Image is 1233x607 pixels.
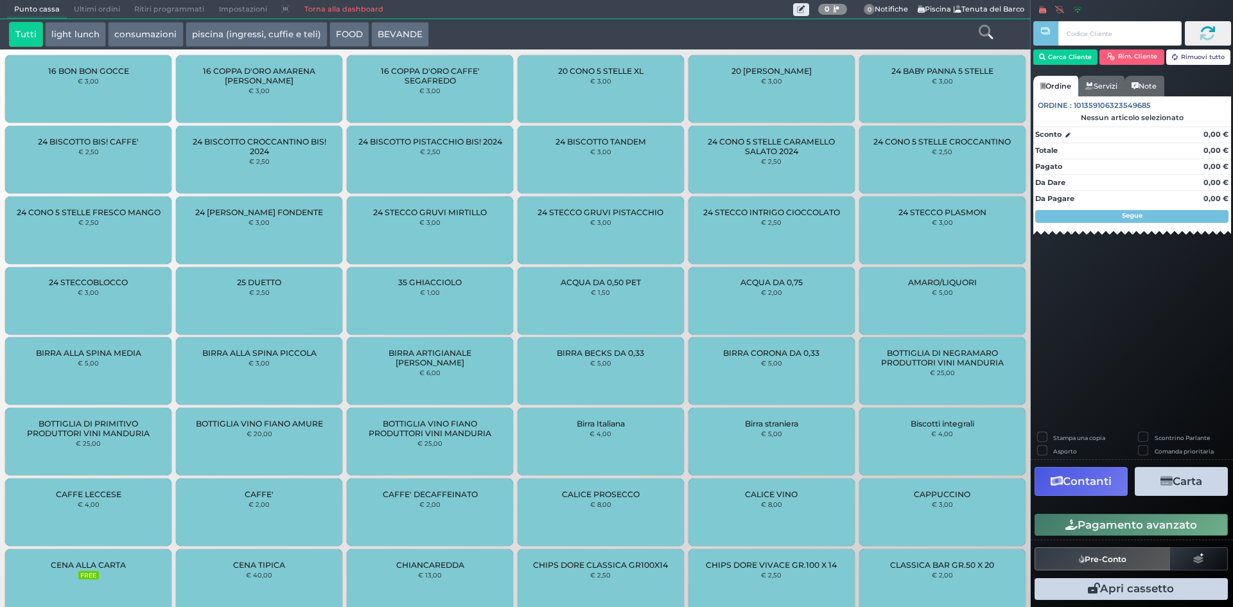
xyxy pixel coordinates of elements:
[45,22,106,48] button: light lunch
[195,207,323,217] span: 24 [PERSON_NAME] FONDENTE
[1124,76,1164,96] a: Note
[873,137,1011,146] span: 24 CONO 5 STELLE CROCCANTINO
[108,22,183,48] button: consumazioni
[420,288,440,296] small: € 1,00
[196,419,323,428] span: BOTTIGLIA VINO FIANO AMURE
[533,560,668,570] span: CHIPS DORE CLASSICA GR100X14
[890,560,994,570] span: CLASSICA BAR GR.50 X 20
[9,22,43,48] button: Tutti
[358,66,502,85] span: 16 COPPA D'ORO CAFFE' SEGAFREDO
[249,157,270,165] small: € 2,50
[419,369,441,376] small: € 6,00
[358,348,502,367] span: BIRRA ARTIGIANALE [PERSON_NAME]
[76,439,101,447] small: € 25,00
[590,571,611,579] small: € 2,50
[703,207,840,217] span: 24 STECCO INTRIGO CIOCCOLATO
[212,1,274,19] span: Impostazioni
[297,1,390,19] a: Torna alla dashboard
[38,137,139,146] span: 24 BISCOTTO BIS! CAFFE'
[577,419,625,428] span: Birra Italiana
[1035,162,1062,171] strong: Pagato
[371,22,429,48] button: BEVANDE
[699,137,844,156] span: 24 CONO 5 STELLE CARAMELLO SALATO 2024
[1203,194,1229,203] strong: 0,00 €
[396,560,464,570] span: CHIANCAREDDA
[1122,211,1142,220] strong: Segue
[898,207,986,217] span: 24 STECCO PLASMON
[249,218,270,226] small: € 3,00
[932,571,953,579] small: € 2,00
[1155,447,1214,455] label: Comanda prioritaria
[590,218,611,226] small: € 3,00
[1078,76,1124,96] a: Servizi
[761,288,782,296] small: € 2,00
[127,1,211,19] span: Ritiri programmati
[78,500,100,508] small: € 4,00
[187,66,331,85] span: 16 COPPA D'ORO AMARENA [PERSON_NAME]
[745,489,798,499] span: CALICE VINO
[1203,162,1229,171] strong: 0,00 €
[1053,434,1105,442] label: Stampa una copia
[419,87,441,94] small: € 3,00
[908,277,977,287] span: AMARO/LIQUORI
[590,148,611,155] small: € 3,00
[1033,49,1098,65] button: Cerca Cliente
[1035,194,1074,203] strong: Da Pagare
[555,137,646,146] span: 24 BISCOTTO TANDEM
[247,430,272,437] small: € 20,00
[1035,146,1058,155] strong: Totale
[932,500,953,508] small: € 3,00
[417,439,442,447] small: € 25,00
[249,288,270,296] small: € 2,50
[246,571,272,579] small: € 40,00
[1035,514,1228,536] button: Pagamento avanzato
[1035,578,1228,600] button: Apri cassetto
[78,218,99,226] small: € 2,50
[932,77,953,85] small: € 3,00
[591,288,610,296] small: € 1,50
[1203,146,1229,155] strong: 0,00 €
[49,277,128,287] span: 24 STECCOBLOCCO
[1038,100,1072,111] span: Ordine :
[398,277,462,287] span: 35 GHIACCIOLO
[558,66,643,76] span: 20 CONO 5 STELLE XL
[16,419,161,438] span: BOTTIGLIA DI PRIMITIVO PRODUTTORI VINI MANDURIA
[1053,447,1077,455] label: Asporto
[891,66,993,76] span: 24 BABY PANNA 5 STELLE
[1203,178,1229,187] strong: 0,00 €
[78,148,99,155] small: € 2,50
[1033,113,1231,122] div: Nessun articolo selezionato
[1035,178,1065,187] strong: Da Dare
[249,87,270,94] small: € 3,00
[930,369,955,376] small: € 25,00
[745,419,798,428] span: Birra straniera
[36,348,141,358] span: BIRRA ALLA SPINA MEDIA
[761,157,782,165] small: € 2,50
[245,489,274,499] span: CAFFE'
[557,348,644,358] span: BIRRA BECKS DA 0,33
[1033,76,1078,96] a: Ordine
[419,218,441,226] small: € 3,00
[761,430,782,437] small: € 5,00
[373,207,487,217] span: 24 STECCO GRUVI MIRTILLO
[761,500,782,508] small: € 8,00
[358,137,502,146] span: 24 BISCOTTO PISTACCHIO BIS! 2024
[1058,21,1181,46] input: Codice Cliente
[590,430,611,437] small: € 4,00
[931,430,953,437] small: € 4,00
[561,277,641,287] span: ACQUA DA 0,50 PET
[186,22,328,48] button: piscina (ingressi, cuffie e teli)
[740,277,803,287] span: ACQUA DA 0,75
[723,348,819,358] span: BIRRA CORONA DA 0,33
[761,359,782,367] small: € 5,00
[1166,49,1231,65] button: Rimuovi tutto
[329,22,369,48] button: FOOD
[1035,467,1128,496] button: Contanti
[67,1,127,19] span: Ultimi ordini
[78,77,99,85] small: € 3,00
[418,571,442,579] small: € 13,00
[864,4,875,15] span: 0
[51,560,126,570] span: CENA ALLA CARTA
[420,148,441,155] small: € 2,50
[590,77,611,85] small: € 3,00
